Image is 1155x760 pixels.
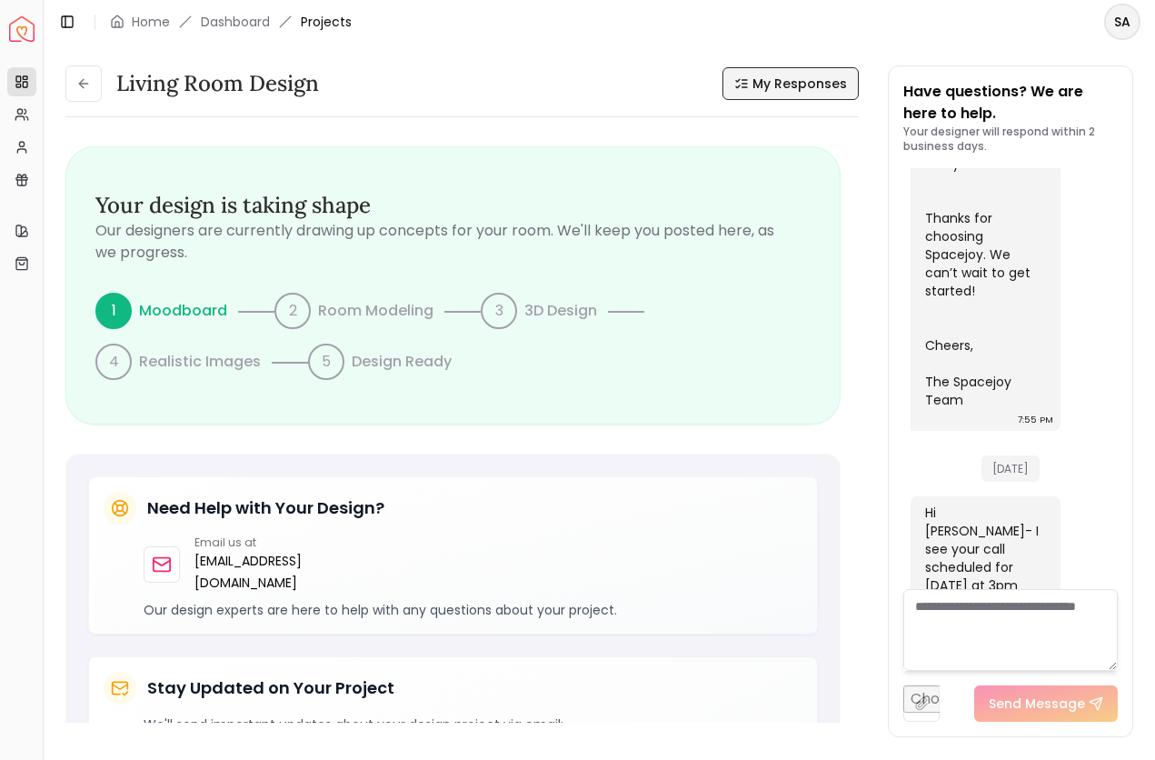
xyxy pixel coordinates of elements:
p: We'll send important updates about your design project via email: [144,715,802,734]
span: Projects [301,13,352,31]
p: Your designer will respond within 2 business days. [903,125,1118,154]
p: Our design experts are here to help with any questions about your project. [144,601,802,619]
a: Home [132,13,170,31]
div: Hi [PERSON_NAME]- I see your call scheduled for [DATE] at 3pm EST- see you then! [925,504,1042,631]
p: Our designers are currently drawing up concepts for your room. We'll keep you posted here, as we ... [95,220,811,264]
p: Design Ready [352,351,452,373]
span: [DATE] [981,455,1040,482]
p: Realistic Images [139,351,261,373]
nav: breadcrumb [110,13,352,31]
div: 7:55 PM [1018,411,1053,429]
div: 5 [308,344,344,380]
img: Spacejoy Logo [9,16,35,42]
h3: Living Room design [116,69,319,98]
button: My Responses [722,67,859,100]
p: Room Modeling [318,300,433,322]
a: Dashboard [201,13,270,31]
h5: Need Help with Your Design? [147,495,384,521]
div: 1 [95,293,132,329]
p: Moodboard [139,300,227,322]
h3: Your design is taking shape [95,191,811,220]
button: SA [1104,4,1140,40]
p: Email us at [194,535,302,550]
a: [EMAIL_ADDRESS][DOMAIN_NAME] [194,550,302,594]
h5: Stay Updated on Your Project [147,675,394,701]
span: My Responses [752,75,847,93]
div: 3 [481,293,517,329]
p: 3D Design [524,300,597,322]
p: Have questions? We are here to help. [903,81,1118,125]
div: 2 [274,293,311,329]
div: 4 [95,344,132,380]
a: Spacejoy [9,16,35,42]
span: SA [1106,5,1139,38]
